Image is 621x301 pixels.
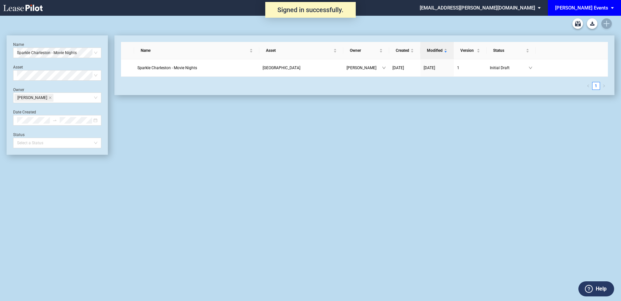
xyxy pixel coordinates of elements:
button: left [584,82,592,90]
th: Created [389,42,420,59]
a: [DATE] [424,65,451,71]
span: left [587,84,590,88]
span: right [602,84,606,88]
button: right [600,82,608,90]
span: [DATE] [424,66,435,70]
span: Created [396,47,409,54]
span: Modified [427,47,443,54]
span: Karen Sassaman [14,94,53,102]
a: Download Blank Form [587,18,597,29]
th: Modified [420,42,454,59]
label: Status [13,132,25,137]
span: Sparkle Charleston - Movie Nights [137,66,197,70]
span: Asset [266,47,332,54]
div: [PERSON_NAME] Events [555,5,608,11]
th: Owner [343,42,389,59]
span: Initial Draft [490,65,529,71]
span: [PERSON_NAME] [347,65,382,71]
label: Name [13,42,24,47]
span: [PERSON_NAME] [17,94,47,101]
th: Status [487,42,536,59]
div: Signed in successfully. [265,2,356,18]
span: to [52,118,57,123]
th: Version [454,42,487,59]
li: Next Page [600,82,608,90]
a: [GEOGRAPHIC_DATA] [263,65,340,71]
th: Name [134,42,259,59]
span: Freshfields Village [263,66,300,70]
span: Name [141,47,248,54]
a: 1 [592,82,600,90]
span: down [529,66,532,70]
li: Previous Page [584,82,592,90]
span: close [49,96,52,99]
span: 1 [457,66,459,70]
label: Date Created [13,110,36,114]
span: Sparkle Charleston - Movie Nights [17,48,97,58]
a: [DATE] [392,65,417,71]
a: 1 [457,65,483,71]
li: 1 [592,82,600,90]
span: Owner [350,47,378,54]
span: Status [493,47,525,54]
label: Help [596,285,607,293]
th: Asset [259,42,343,59]
a: Archive [572,18,583,29]
label: Owner [13,88,24,92]
span: Version [460,47,475,54]
span: [DATE] [392,66,404,70]
a: Sparkle Charleston - Movie Nights [137,65,256,71]
span: swap-right [52,118,57,123]
button: Help [578,281,614,296]
span: down [382,66,386,70]
label: Asset [13,65,23,70]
